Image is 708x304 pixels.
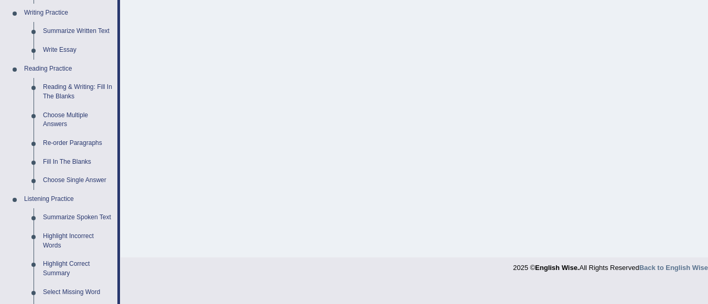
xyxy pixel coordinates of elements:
a: Listening Practice [19,190,117,209]
strong: English Wise. [535,264,579,272]
a: Summarize Spoken Text [38,208,117,227]
a: Choose Single Answer [38,171,117,190]
a: Write Essay [38,41,117,60]
a: Back to English Wise [639,264,708,272]
a: Summarize Written Text [38,22,117,41]
a: Highlight Correct Summary [38,255,117,283]
div: 2025 © All Rights Reserved [513,257,708,273]
a: Reading Practice [19,60,117,78]
a: Fill In The Blanks [38,153,117,172]
a: Re-order Paragraphs [38,134,117,153]
a: Select Missing Word [38,283,117,302]
a: Highlight Incorrect Words [38,227,117,255]
a: Writing Practice [19,4,117,22]
a: Reading & Writing: Fill In The Blanks [38,78,117,106]
a: Choose Multiple Answers [38,106,117,134]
